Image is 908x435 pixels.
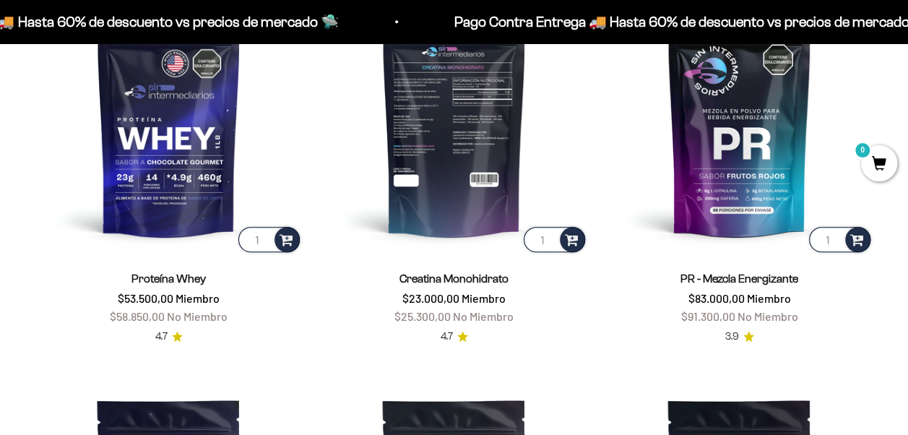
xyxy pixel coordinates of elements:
[118,291,173,305] span: $53.500,00
[725,329,739,345] span: 3.9
[399,272,509,285] a: Creatina Monohidrato
[441,329,468,345] a: 4.74.7 de 5.0 estrellas
[394,309,451,323] span: $25.300,00
[462,291,506,305] span: Miembro
[747,291,791,305] span: Miembro
[402,291,459,305] span: $23.000,00
[155,329,168,345] span: 4.7
[861,157,897,173] a: 0
[110,309,165,323] span: $58.850,00
[167,309,228,323] span: No Miembro
[854,142,871,159] mark: 0
[453,309,514,323] span: No Miembro
[155,329,183,345] a: 4.74.7 de 5.0 estrellas
[688,291,745,305] span: $83.000,00
[738,309,798,323] span: No Miembro
[441,329,453,345] span: 4.7
[681,309,735,323] span: $91.300,00
[725,329,754,345] a: 3.93.9 de 5.0 estrellas
[176,291,220,305] span: Miembro
[131,272,206,285] a: Proteína Whey
[680,272,798,285] a: PR - Mezcla Energizante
